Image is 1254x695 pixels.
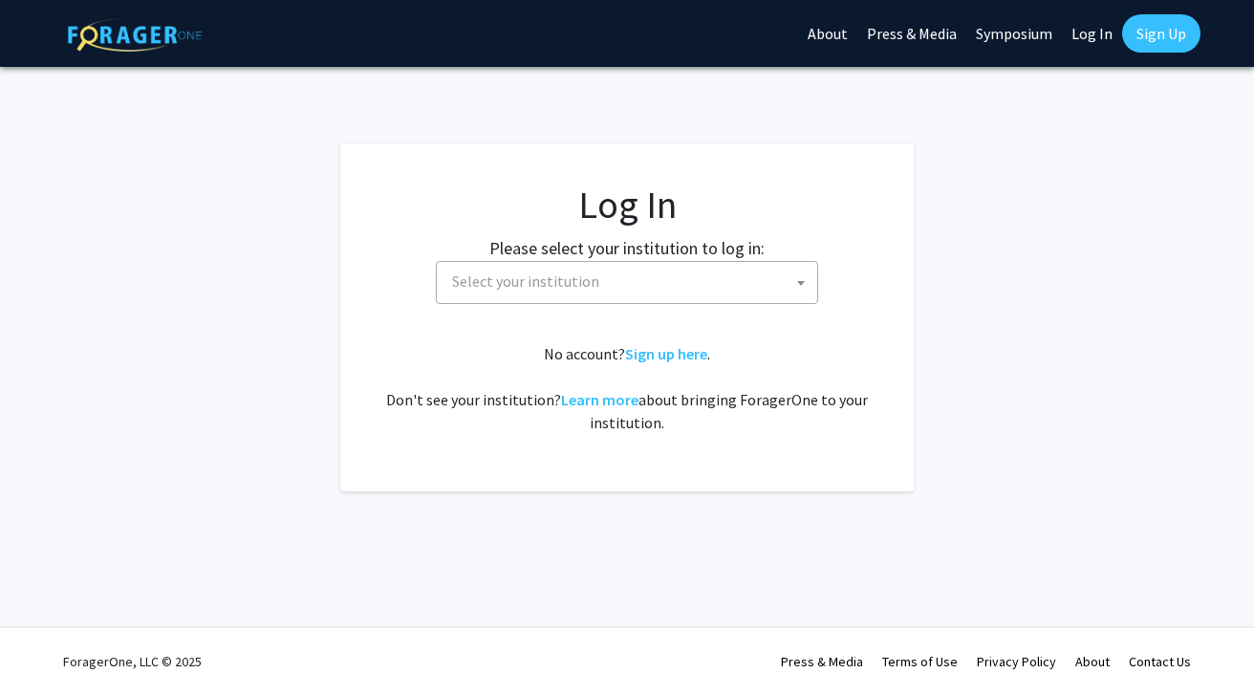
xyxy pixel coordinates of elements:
[1075,653,1110,670] a: About
[1122,14,1200,53] a: Sign Up
[1129,653,1191,670] a: Contact Us
[882,653,958,670] a: Terms of Use
[561,390,638,409] a: Learn more about bringing ForagerOne to your institution
[378,342,876,434] div: No account? . Don't see your institution? about bringing ForagerOne to your institution.
[68,18,202,52] img: ForagerOne Logo
[436,261,818,304] span: Select your institution
[781,653,863,670] a: Press & Media
[625,344,707,363] a: Sign up here
[63,628,202,695] div: ForagerOne, LLC © 2025
[444,262,817,301] span: Select your institution
[378,182,876,228] h1: Log In
[452,271,599,291] span: Select your institution
[489,235,765,261] label: Please select your institution to log in:
[977,653,1056,670] a: Privacy Policy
